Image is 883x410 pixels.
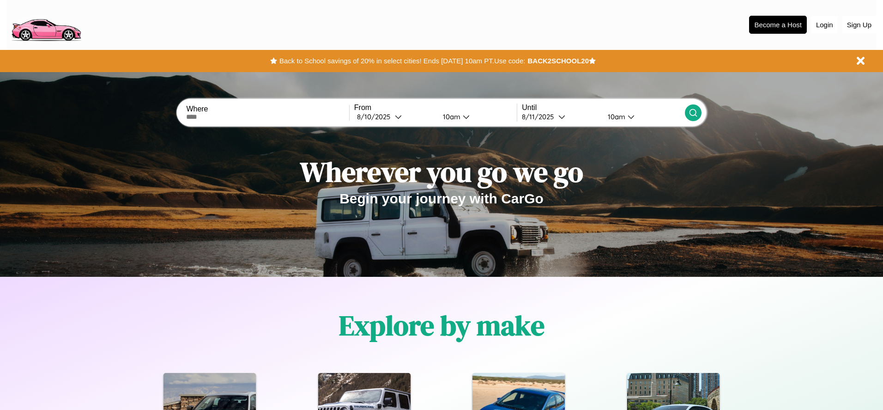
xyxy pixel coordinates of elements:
button: 8/10/2025 [354,112,435,122]
div: 10am [603,112,628,121]
label: Where [186,105,349,113]
button: Back to School savings of 20% in select cities! Ends [DATE] 10am PT.Use code: [277,55,527,67]
label: Until [522,104,684,112]
label: From [354,104,517,112]
div: 8 / 10 / 2025 [357,112,395,121]
button: Become a Host [749,16,807,34]
button: Login [811,16,838,33]
div: 8 / 11 / 2025 [522,112,558,121]
button: 10am [600,112,684,122]
img: logo [7,5,85,43]
div: 10am [438,112,463,121]
b: BACK2SCHOOL20 [527,57,589,65]
h1: Explore by make [339,306,544,344]
button: 10am [435,112,517,122]
button: Sign Up [842,16,876,33]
